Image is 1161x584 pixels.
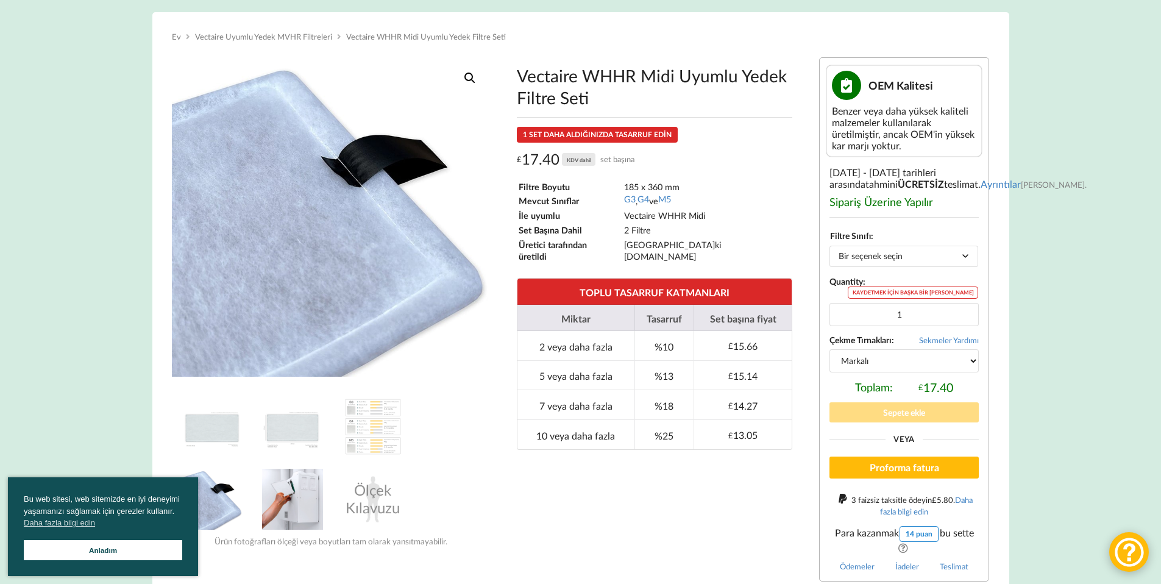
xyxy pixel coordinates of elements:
font: Para kazanmak [835,527,899,538]
font: 2 Filtre [624,225,651,235]
font: £ [728,401,733,410]
font: 17.40 [923,380,953,394]
img: MVHR.shop'tan Vectaire WHHR Midi Uyumlu MVHR Filtre Değiştirme Setinin Boyutları ve Filtre Sınıfı [262,396,323,457]
font: Set Başına Dahil [519,225,582,235]
font: Ölçek Kılavuzu [346,481,400,516]
a: İadeler [895,561,919,571]
font: 1 SET DAHA ALDIĞINIZDA TASARRUF EDİN [523,130,672,139]
a: M5 [658,194,671,204]
font: 7 veya daha fazla [539,401,612,412]
img: MVHR Filtresi Kurulumu [262,469,323,530]
font: . [953,495,955,505]
font: TOPLU TASARRUF KATMANLARI [580,287,730,298]
font: Veya [893,434,915,444]
font: teslimat [944,178,978,190]
font: Filtre Sınıfı [830,230,871,241]
font: Sipariş Üzerine Yapılır [829,195,933,208]
font: 15.14 [733,370,758,382]
a: Vectaire Uyumlu Yedek MVHR Filtreleri [195,32,332,41]
font: [PERSON_NAME]. [1021,180,1087,190]
font: Tasarruf [647,313,682,324]
font: £ [728,341,733,351]
font: Vectaire WHHR Midi Uyumlu Yedek Filtre Seti [346,32,506,41]
font: 17.40 [522,150,559,168]
font: 15.66 [733,340,758,352]
button: Sepete ekle [829,402,979,422]
font: , [636,196,637,206]
font: ve [649,196,658,206]
font: ÜCRETSİZ [898,178,944,190]
font: Proforma fatura [870,461,939,473]
font: Toplam: [855,380,893,394]
font: KAYDETMEK İÇİN BAŞKA BİR [PERSON_NAME] [853,289,974,296]
font: 14 puan [906,529,932,538]
font: [GEOGRAPHIC_DATA]ki [DOMAIN_NAME] [624,240,721,262]
font: Çekme Tırnakları: [829,335,894,345]
font: 14.27 [733,400,758,411]
font: 3 faizsiz taksitle ödeyin [851,495,932,505]
font: bu sette [940,527,974,538]
font: Anladım [89,546,117,554]
a: Teslimat [940,561,968,571]
font: %13 [655,371,673,382]
font: . [978,178,981,190]
a: Ev [172,32,181,41]
font: OEM Kalitesi [868,79,933,92]
font: 2 veya daha fazla [539,341,612,352]
font: £ [517,154,522,164]
font: 5.80 [937,495,953,505]
font: Ürün fotoğrafları ölçeği veya boyutları tam olarak yansıtmayabilir. [215,536,447,546]
font: %18 [655,401,673,412]
font: £ [728,430,733,440]
font: %10 [655,341,673,352]
font: Bu web sitesi, web sitemizde en iyi deneyimi yaşamanızı sağlamak için çerezler kullanır. [24,494,180,516]
font: £ [728,371,733,380]
font: 185 x 360 mm [624,181,680,191]
font: 13.05 [733,429,758,441]
a: Tam ekran resim galerisini görüntüle [459,67,481,89]
font: Mevcut Sınıflar [519,196,579,206]
font: tahmini [865,178,898,190]
font: %25 [655,430,673,441]
font: £ [918,382,923,392]
font: Benzer veya daha yüksek kaliteli malzemeler kullanılarak üretilmiştir, ancak OEM'in yüksek kar ma... [832,105,975,151]
font: 10 veya daha fazla [536,430,615,441]
img: Siyah Etiketli MVHR Filtresi [182,469,243,530]
font: Üretici tarafından üretildi [519,240,587,262]
div: çerezonayı [8,477,198,576]
font: £ [932,495,937,505]
font: İle uyumlu [519,210,560,221]
font: Vectaire WHHR Midi [624,210,705,221]
font: Filtre Boyutu [519,181,570,191]
a: G4 [637,194,649,204]
a: G3 [624,194,636,204]
a: Ayrıntılar [981,178,1021,190]
font: 5 veya daha fazla [539,371,612,382]
font: Set başına fiyat [710,313,776,324]
a: Anladım kurabiye [24,540,182,560]
button: Proforma fatura [829,457,979,479]
a: Ödemeler [840,561,875,571]
a: çerezler - Daha fazla bilgi edinin [24,517,95,529]
font: set başına [600,154,634,164]
font: KDV dahil [567,157,591,163]
font: Sepete ekle [883,407,925,418]
font: Vectaire WHHR Midi Uyumlu Yedek Filtre Seti [517,65,787,108]
input: Ürün miktarı [829,303,979,326]
font: Daha fazla bilgi edin [24,518,95,527]
font: [DATE] - [DATE] tarihleri ​​arasında [829,166,939,190]
font: Sekmeler Yardımı [919,335,979,345]
font: Miktar [561,313,591,324]
img: MVHR.shop'tan Vectaire WHHR Midi Uyumlu MVHR Filtre Yedek Seti [182,396,243,457]
img: MVHR Filtreleri için G3, G4 ve M5 arasındaki karşılaştırmayı ve Polen, Toz ve Küf Sporları gibi p... [343,396,403,457]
